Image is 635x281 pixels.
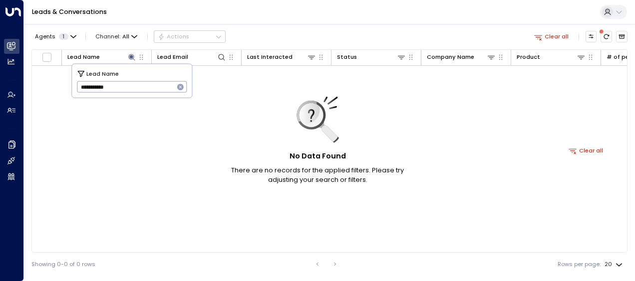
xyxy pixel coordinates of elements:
div: 20 [605,258,625,271]
h5: No Data Found [290,151,346,162]
button: Agents1 [31,31,79,42]
div: Product [517,52,540,62]
div: Status [337,52,406,62]
span: There are new threads available. Refresh the grid to view the latest updates. [601,31,612,42]
span: Channel: [92,31,141,42]
div: Lead Name [67,52,136,62]
div: Status [337,52,357,62]
button: Actions [154,30,226,42]
span: Toggle select all [42,52,52,62]
button: Clear all [566,145,607,156]
div: Last Interacted [247,52,293,62]
nav: pagination navigation [311,258,342,270]
button: Customize [586,31,597,42]
div: Lead Email [157,52,226,62]
button: Clear all [531,31,572,42]
div: Lead Name [67,52,100,62]
span: 1 [59,33,68,40]
div: Actions [158,33,189,40]
a: Leads & Conversations [32,7,107,16]
div: Product [517,52,586,62]
label: Rows per page: [558,260,601,269]
p: There are no records for the applied filters. Please try adjusting your search or filters. [218,165,417,184]
div: Company Name [427,52,474,62]
button: Channel:All [92,31,141,42]
div: Showing 0-0 of 0 rows [31,260,95,269]
div: Last Interacted [247,52,316,62]
span: Lead Name [86,69,119,78]
div: Lead Email [157,52,188,62]
span: All [122,33,129,40]
span: Agents [35,34,55,39]
div: Company Name [427,52,496,62]
div: Button group with a nested menu [154,30,226,42]
button: Archived Leads [616,31,628,42]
